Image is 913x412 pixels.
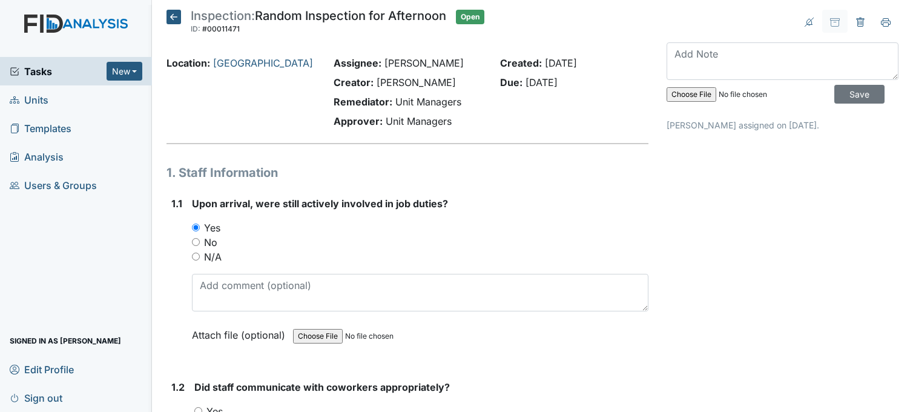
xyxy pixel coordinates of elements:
label: Attach file (optional) [192,321,290,342]
label: 1.2 [171,380,185,394]
span: Edit Profile [10,360,74,379]
span: Upon arrival, were still actively involved in job duties? [192,198,448,210]
strong: Location: [166,57,210,69]
strong: Due: [500,76,522,88]
span: Did staff communicate with coworkers appropriately? [194,381,450,393]
span: Signed in as [PERSON_NAME] [10,331,121,350]
label: N/A [204,250,222,264]
strong: Assignee: [334,57,381,69]
span: Units [10,90,48,109]
strong: Remediator: [334,96,392,108]
input: Save [834,85,885,104]
label: No [204,235,217,250]
h1: 1. Staff Information [166,164,648,182]
button: New [107,62,143,81]
span: Open [456,10,484,24]
strong: Approver: [334,115,383,127]
a: [GEOGRAPHIC_DATA] [213,57,313,69]
span: Users & Groups [10,176,97,194]
p: [PERSON_NAME] assigned on [DATE]. [667,119,898,131]
span: [PERSON_NAME] [377,76,456,88]
span: Inspection: [191,8,255,23]
span: ID: [191,24,200,33]
span: [DATE] [545,57,577,69]
span: [PERSON_NAME] [384,57,464,69]
input: N/A [192,253,200,261]
div: Random Inspection for Afternoon [191,10,446,36]
span: [DATE] [526,76,558,88]
span: Analysis [10,147,64,166]
strong: Creator: [334,76,374,88]
input: No [192,238,200,246]
span: Unit Managers [386,115,452,127]
input: Yes [192,224,200,231]
a: Tasks [10,64,107,79]
label: Yes [204,221,220,235]
span: Sign out [10,388,62,407]
span: Unit Managers [395,96,461,108]
span: #00011471 [202,24,240,33]
span: Templates [10,119,71,138]
label: 1.1 [171,196,182,211]
strong: Created: [500,57,542,69]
